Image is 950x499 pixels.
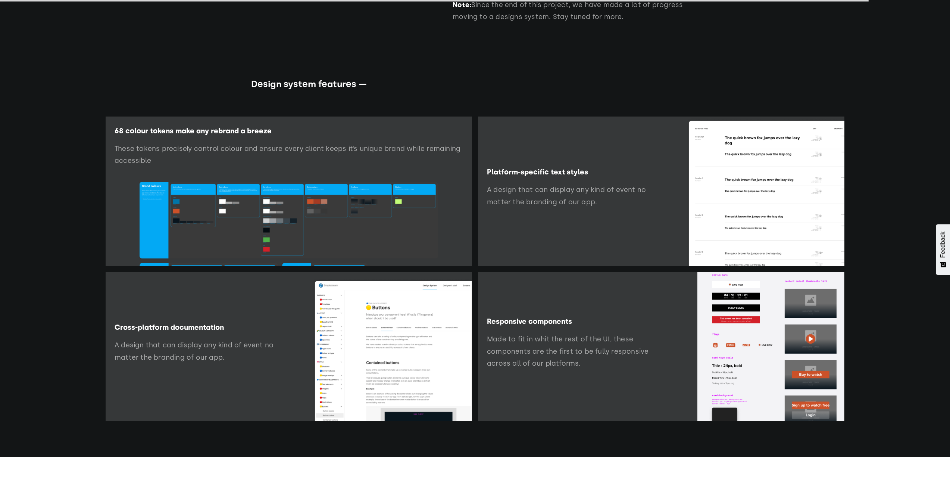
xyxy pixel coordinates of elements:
[115,322,280,333] p: Cross-platform documentation
[115,143,463,167] p: These tokens precisely control colour and ensure every client keeps it’s unique brand while remai...
[940,232,946,258] span: Feedback
[251,78,430,90] h3: Design system features —
[487,316,652,327] p: Responsive components
[487,333,652,369] p: Made to fit in whit the rest of the UI, these components are the first to be fully responsive acr...
[487,167,652,178] p: Platform-specific text styles
[936,224,950,275] button: Feedback - Show survey
[115,339,280,363] p: A design that can display any kind of event no matter the branding of our app.
[487,184,652,208] p: A design that can display any kind of event no matter the branding of our app.
[115,125,463,137] p: 68 colour tokens make any rebrand a breeze
[453,1,471,9] strong: Note:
